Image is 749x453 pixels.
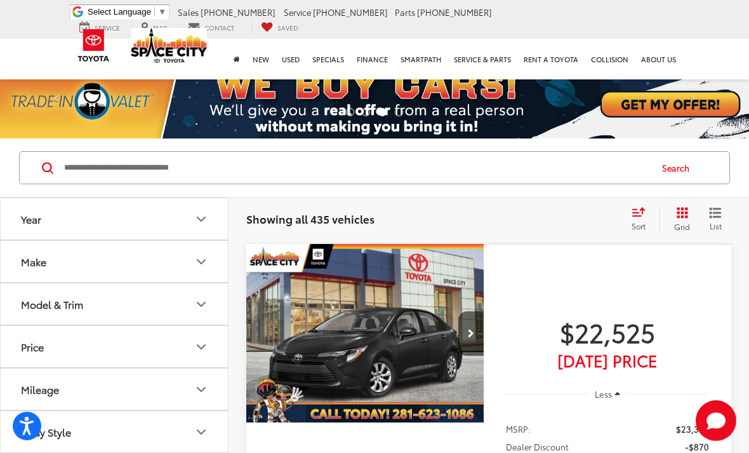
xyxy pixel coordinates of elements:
button: Less [588,382,626,405]
span: [DATE] Price [506,354,709,367]
span: List [709,220,722,231]
img: Space City Toyota [131,28,207,63]
a: Map [131,21,176,34]
div: Body Style [21,426,71,438]
a: Collision [585,39,635,79]
button: PricePrice [1,326,229,367]
div: 2025 Toyota Corolla LE 0 [246,244,485,423]
button: Grid View [660,206,699,232]
input: Search by Make, Model, or Keyword [63,152,650,183]
button: MakeMake [1,241,229,282]
a: New [246,39,275,79]
span: -$870 [685,440,709,453]
a: 2025 Toyota Corolla LE2025 Toyota Corolla LE2025 Toyota Corolla LE2025 Toyota Corolla LE [246,244,485,423]
span: [PHONE_NUMBER] [313,6,388,18]
span: Less [595,388,612,400]
div: Make [21,255,46,267]
a: Finance [350,39,394,79]
a: Service & Parts [447,39,517,79]
button: Select sort value [625,206,660,232]
img: Toyota [70,25,117,66]
button: Model & TrimModel & Trim [1,283,229,325]
span: $23,395 [676,423,709,435]
span: Map [153,23,167,32]
span: Select Language [88,7,151,17]
span: ​ [154,7,155,17]
a: My Saved Vehicles [251,21,308,34]
div: Body Style [194,424,209,440]
div: Year [194,212,209,227]
div: Mileage [21,383,59,395]
span: Grid [674,221,690,232]
a: SmartPath [394,39,447,79]
span: Sales [178,6,199,18]
button: List View [699,206,731,232]
span: Contact [204,23,234,32]
a: Rent a Toyota [517,39,585,79]
a: Service [70,21,129,34]
div: Model & Trim [21,298,83,310]
span: [PHONE_NUMBER] [201,6,275,18]
div: Make [194,254,209,269]
div: Mileage [194,382,209,397]
svg: Start Chat [696,400,736,441]
div: Price [194,339,209,355]
span: Service [284,6,311,18]
span: ▼ [158,7,166,17]
span: [PHONE_NUMBER] [417,6,492,18]
span: Service [95,23,120,32]
a: Select Language​ [88,7,166,17]
div: Year [21,213,41,225]
span: Dealer Discount [506,440,569,453]
span: Parts [395,6,415,18]
button: MileageMileage [1,368,229,410]
button: Next image [458,311,484,356]
img: 2025 Toyota Corolla LE [246,244,485,424]
a: About Us [635,39,682,79]
span: Showing all 435 vehicles [246,211,374,226]
button: Body StyleBody Style [1,411,229,452]
div: Model & Trim [194,297,209,312]
span: MSRP: [506,423,531,435]
a: Used [275,39,306,79]
button: YearYear [1,198,229,240]
span: Sort [632,220,646,231]
div: Price [21,341,44,353]
span: Saved [277,23,298,32]
button: Search [650,152,708,184]
a: Specials [306,39,350,79]
button: Toggle Chat Window [696,400,736,441]
a: Contact [178,21,244,34]
a: Home [227,39,246,79]
span: $22,525 [506,316,709,348]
